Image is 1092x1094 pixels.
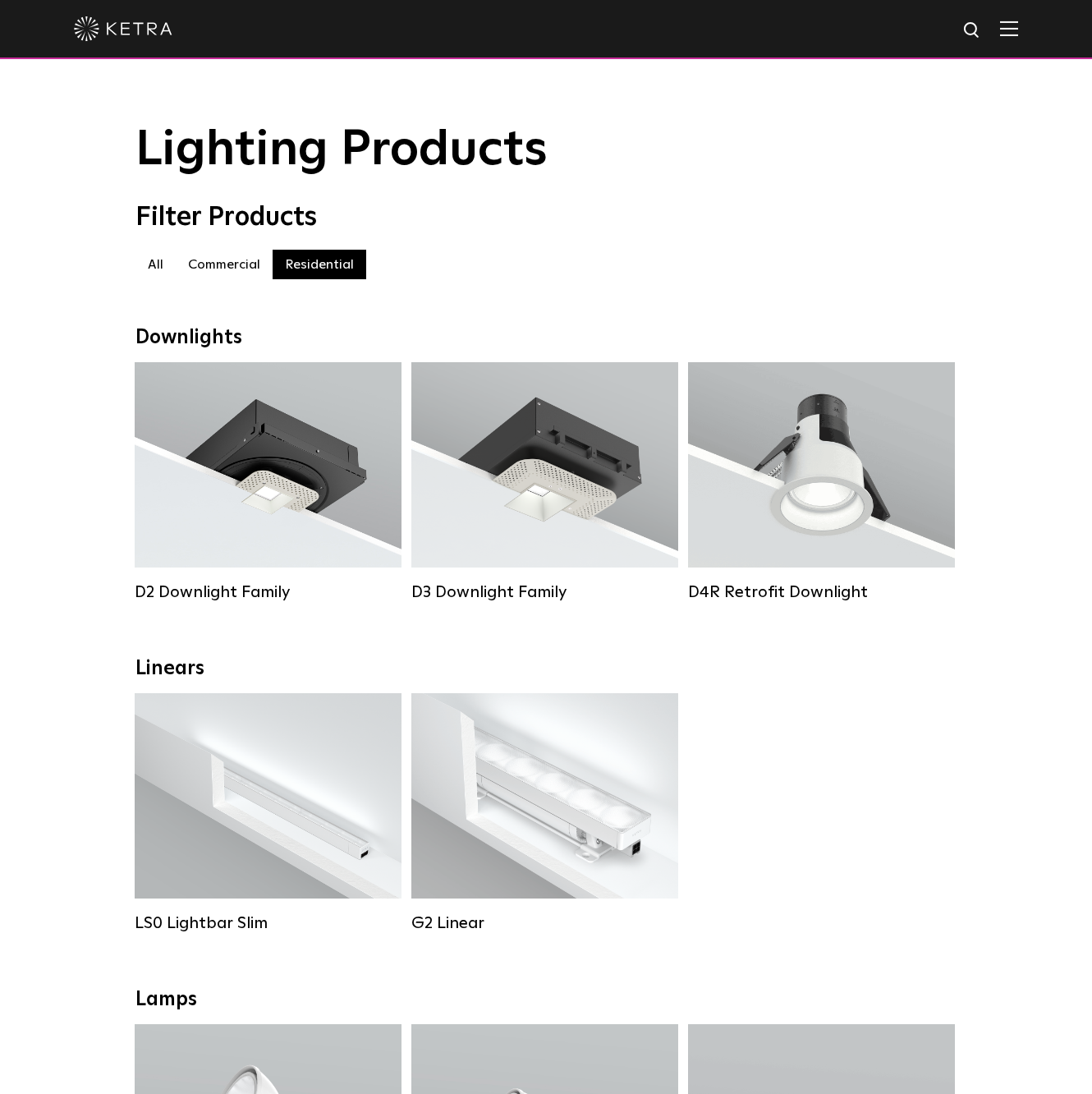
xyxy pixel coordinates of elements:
div: G2 Linear [411,913,678,933]
a: D2 Downlight Family Lumen Output:1200Colors:White / Black / Gloss Black / Silver / Bronze / Silve... [135,362,401,602]
label: Residential [273,250,366,279]
a: LS0 Lightbar Slim Lumen Output:200 / 350Colors:White / BlackControl:X96 Controller [135,693,401,933]
div: D4R Retrofit Downlight [688,582,955,602]
div: Filter Products [135,202,957,233]
a: D4R Retrofit Downlight Lumen Output:800Colors:White / BlackBeam Angles:15° / 25° / 40° / 60°Watta... [688,362,955,602]
label: Commercial [176,250,273,279]
img: Hamburger%20Nav.svg [1000,21,1018,36]
div: LS0 Lightbar Slim [135,913,401,933]
a: D3 Downlight Family Lumen Output:700 / 900 / 1100Colors:White / Black / Silver / Bronze / Paintab... [411,362,678,602]
a: G2 Linear Lumen Output:400 / 700 / 1000Colors:WhiteBeam Angles:Flood / [GEOGRAPHIC_DATA] / Narrow... [411,693,678,933]
div: Lamps [135,988,957,1012]
div: Downlights [135,326,957,350]
label: All [135,250,176,279]
span: Lighting Products [135,126,548,175]
img: search icon [962,21,983,41]
div: Linears [135,657,957,681]
img: ketra-logo-2019-white [74,16,172,41]
div: D3 Downlight Family [411,582,678,602]
div: D2 Downlight Family [135,582,401,602]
